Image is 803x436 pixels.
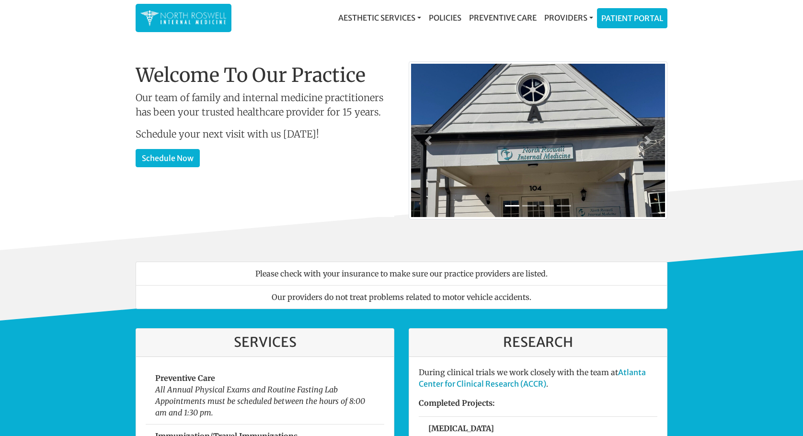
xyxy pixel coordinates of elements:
[136,262,667,286] li: Please check with your insurance to make sure our practice providers are listed.
[136,91,394,119] p: Our team of family and internal medicine practitioners has been your trusted healthcare provider ...
[419,334,657,351] h3: Research
[425,8,465,27] a: Policies
[419,367,657,390] p: During clinical trials we work closely with the team at .
[540,8,597,27] a: Providers
[155,373,215,383] strong: Preventive Care
[428,424,494,433] strong: [MEDICAL_DATA]
[465,8,540,27] a: Preventive Care
[136,64,394,87] h1: Welcome To Our Practice
[419,398,495,408] strong: Completed Projects:
[140,9,227,27] img: North Roswell Internal Medicine
[136,149,200,167] a: Schedule Now
[155,385,365,417] em: All Annual Physical Exams and Routine Fasting Lab Appointments must be scheduled between the hour...
[136,127,394,141] p: Schedule your next visit with us [DATE]!
[136,285,667,309] li: Our providers do not treat problems related to motor vehicle accidents.
[334,8,425,27] a: Aesthetic Services
[597,9,667,28] a: Patient Portal
[419,367,646,389] a: Atlanta Center for Clinical Research (ACCR)
[146,334,384,351] h3: Services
